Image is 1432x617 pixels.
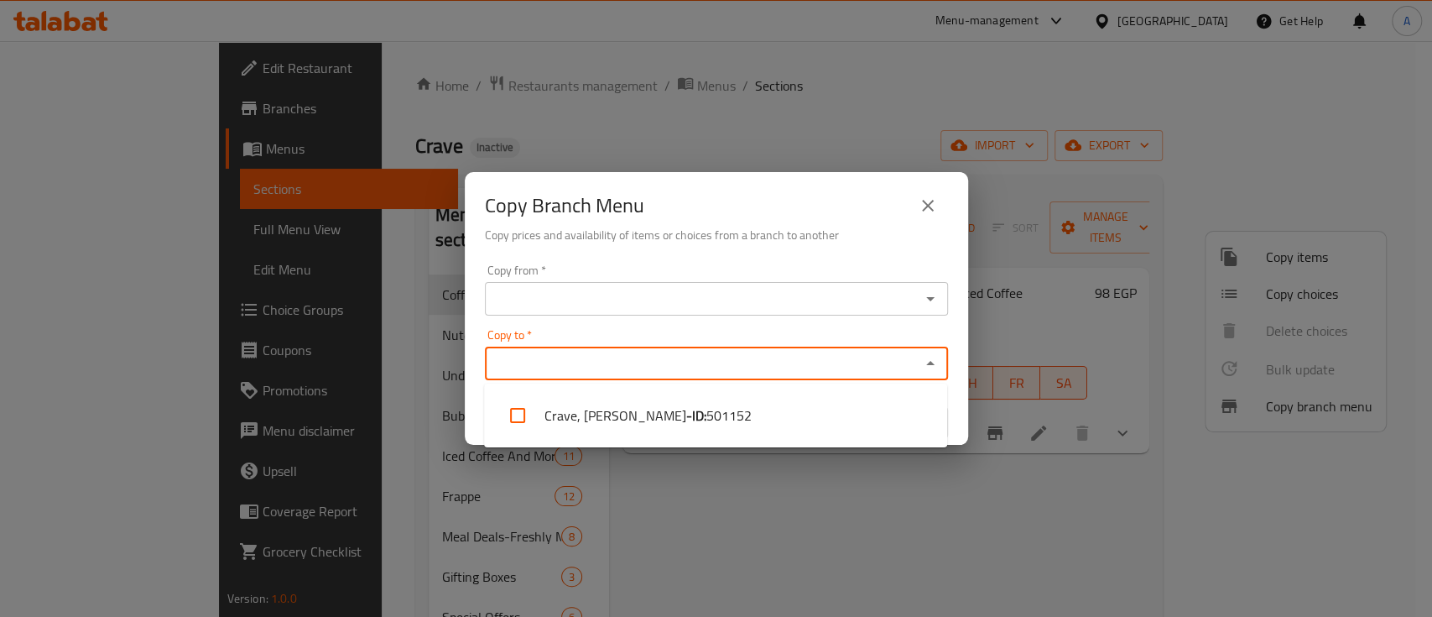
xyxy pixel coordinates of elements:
li: Crave, [PERSON_NAME] [484,390,947,441]
h2: Copy Branch Menu [485,192,644,219]
span: 501152 [706,405,752,426]
h6: Copy prices and availability of items or choices from a branch to another [485,226,948,244]
button: close [908,186,948,226]
button: Close [919,352,942,375]
button: Open [919,287,942,311]
b: - ID: [686,405,706,426]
